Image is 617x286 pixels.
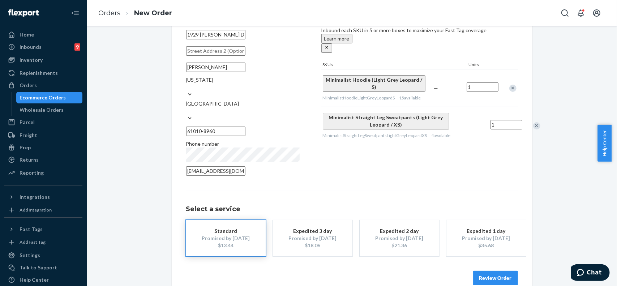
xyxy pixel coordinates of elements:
span: 4 available [432,133,451,138]
span: Minimalist Hoodie (Light Grey Leopard / S) [326,77,422,90]
button: Open notifications [574,6,588,20]
div: Integrations [20,193,50,201]
button: Close Navigation [68,6,82,20]
div: Promised by [DATE] [457,235,515,242]
div: Promised by [DATE] [284,235,342,242]
div: Returns [20,156,39,163]
div: Inventory [20,56,43,64]
a: Home [4,29,82,40]
img: Flexport logo [8,9,39,17]
div: Inbounds [20,43,42,51]
div: SKUs [321,61,467,69]
div: Add Fast Tag [20,239,46,245]
span: MinimalistStraightLegSweatpantsLightGreyLeopardXS [323,133,427,138]
div: Remove Item [509,85,517,92]
a: New Order [134,9,172,17]
a: Add Integration [4,206,82,214]
input: Email (Only Required for International) [186,166,245,176]
div: Help Center [20,276,49,283]
div: Ecommerce Orders [20,94,66,101]
div: $13.44 [197,242,255,249]
div: Wholesale Orders [20,106,64,114]
a: Help Center [4,274,82,286]
span: — [458,123,462,129]
input: ZIP Code [186,127,245,136]
div: Standard [197,227,255,235]
button: Review Order [473,271,518,285]
button: Integrations [4,191,82,203]
a: Replenishments [4,67,82,79]
span: Phone number [186,141,219,147]
button: Minimalist Hoodie (Light Grey Leopard / S) [323,75,425,92]
button: Talk to Support [4,262,82,273]
div: 9 [74,43,80,51]
a: Reporting [4,167,82,179]
div: Reporting [20,169,44,176]
span: Minimalist Straight Leg Sweatpants (Light Grey Leopard / XS) [329,114,443,128]
span: 15 available [399,95,421,101]
div: [US_STATE] [186,76,300,84]
a: Orders [98,9,120,17]
input: [US_STATE] [186,84,187,91]
div: Freight [20,132,37,139]
button: close [321,43,332,53]
div: Replenishments [20,69,58,77]
input: Quantity [467,82,498,92]
div: Parcel [20,119,35,126]
iframe: Opens a widget where you can chat to one of our agents [571,264,610,282]
a: Freight [4,129,82,141]
div: Expedited 3 day [284,227,342,235]
div: Promised by [DATE] [197,235,255,242]
div: Talk to Support [20,264,57,271]
a: Inventory [4,54,82,66]
input: Quantity [490,120,522,129]
span: — [434,85,438,91]
a: Wholesale Orders [16,104,83,116]
input: [GEOGRAPHIC_DATA] [186,107,187,115]
div: Expedited 2 day [370,227,428,235]
button: Minimalist Straight Leg Sweatpants (Light Grey Leopard / XS) [323,113,449,129]
div: Prep [20,144,31,151]
button: StandardPromised by [DATE]$13.44 [186,220,266,256]
div: Inbound each SKU in 5 or more boxes to maximize your Fast Tag coverage [321,20,518,53]
div: [GEOGRAPHIC_DATA] [186,100,300,107]
a: Parcel [4,116,82,128]
a: Prep [4,142,82,153]
button: Learn more [321,34,352,43]
input: City [186,63,245,72]
div: Home [20,31,34,38]
input: Street Address 2 (Optional) [186,46,245,56]
h1: Select a service [186,206,518,213]
div: $18.06 [284,242,342,249]
input: Street Address [186,30,245,39]
div: Expedited 1 day [457,227,515,235]
button: Open Search Box [558,6,572,20]
div: Settings [20,252,40,259]
div: Promised by [DATE] [370,235,428,242]
div: $35.68 [457,242,515,249]
button: Fast Tags [4,223,82,235]
div: Fast Tags [20,226,43,233]
a: Returns [4,154,82,166]
a: Settings [4,249,82,261]
a: Add Fast Tag [4,238,82,247]
a: Ecommerce Orders [16,92,83,103]
button: Open account menu [590,6,604,20]
span: MinimalistHoodieLightGreyLeopardS [323,95,395,101]
button: Help Center [597,125,612,162]
div: Orders [20,82,37,89]
a: Orders [4,80,82,91]
button: Expedited 1 dayPromised by [DATE]$35.68 [446,220,526,256]
ol: breadcrumbs [93,3,178,24]
button: Expedited 3 dayPromised by [DATE]$18.06 [273,220,352,256]
button: Expedited 2 dayPromised by [DATE]$21.36 [360,220,439,256]
a: Inbounds9 [4,41,82,53]
div: $21.36 [370,242,428,249]
div: Add Integration [20,207,52,213]
div: Units [467,61,500,69]
div: Remove Item [533,122,540,129]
